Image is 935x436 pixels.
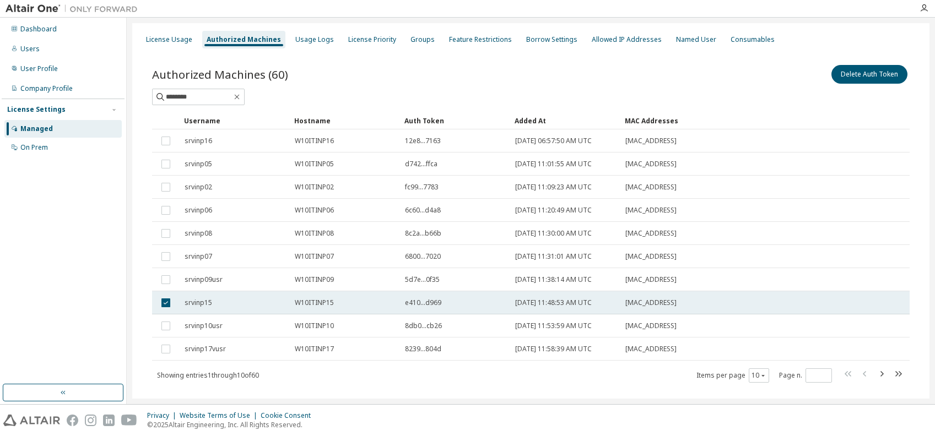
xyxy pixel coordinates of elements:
[779,368,832,383] span: Page n.
[294,112,396,129] div: Hostname
[20,25,57,34] div: Dashboard
[405,345,441,353] span: 8239...804d
[515,345,592,353] span: [DATE] 11:58:39 AM UTC
[67,415,78,426] img: facebook.svg
[20,143,48,152] div: On Prem
[410,35,435,44] div: Groups
[207,35,281,44] div: Authorized Machines
[185,206,212,215] span: srvinp06
[295,252,334,261] span: W10ITINP07
[295,137,334,145] span: W10ITINP16
[348,35,396,44] div: License Priority
[152,67,288,82] span: Authorized Machines (60)
[146,35,192,44] div: License Usage
[261,411,317,420] div: Cookie Consent
[752,371,766,380] button: 10
[295,275,334,284] span: W10ITINP09
[515,321,592,330] span: [DATE] 11:53:59 AM UTC
[405,206,441,215] span: 6c60...d4a8
[515,137,592,145] span: [DATE] 06:57:50 AM UTC
[526,35,577,44] div: Borrow Settings
[515,160,592,168] span: [DATE] 11:01:55 AM UTC
[405,229,441,238] span: 8c2a...b66b
[295,160,334,168] span: W10ITINP05
[147,420,317,429] p: © 2025 Altair Engineering, Inc. All Rights Reserved.
[405,137,441,145] span: 12e8...7163
[185,229,212,238] span: srvinp08
[185,321,223,330] span: srvinp10usr
[405,160,437,168] span: d742...ffca
[185,183,212,192] span: srvinp02
[625,252,677,261] span: [MAC_ADDRESS]
[405,183,439,192] span: fc99...7783
[405,275,440,284] span: 5d7e...0f35
[295,345,334,353] span: W10ITINP17
[405,321,442,330] span: 8db0...cb26
[295,183,334,192] span: W10ITINP02
[625,275,677,284] span: [MAC_ADDRESS]
[295,206,334,215] span: W10ITINP06
[625,345,677,353] span: [MAC_ADDRESS]
[625,183,677,192] span: [MAC_ADDRESS]
[405,252,441,261] span: 6800...7020
[7,105,66,114] div: License Settings
[625,321,677,330] span: [MAC_ADDRESS]
[121,415,137,426] img: youtube.svg
[185,137,212,145] span: srvinp16
[625,206,677,215] span: [MAC_ADDRESS]
[157,370,259,380] span: Showing entries 1 through 10 of 60
[731,35,775,44] div: Consumables
[625,298,677,307] span: [MAC_ADDRESS]
[185,275,223,284] span: srvinp09usr
[3,415,60,426] img: altair_logo.svg
[625,160,677,168] span: [MAC_ADDRESS]
[625,112,792,129] div: MAC Addresses
[184,112,285,129] div: Username
[295,35,334,44] div: Usage Logs
[185,252,212,261] span: srvinp07
[180,411,261,420] div: Website Terms of Use
[295,298,334,307] span: W10ITINP15
[20,64,58,73] div: User Profile
[696,368,769,383] span: Items per page
[185,298,212,307] span: srvinp15
[676,35,716,44] div: Named User
[515,183,592,192] span: [DATE] 11:09:23 AM UTC
[449,35,512,44] div: Feature Restrictions
[85,415,96,426] img: instagram.svg
[6,3,143,14] img: Altair One
[405,298,441,307] span: e410...d969
[515,229,592,238] span: [DATE] 11:30:00 AM UTC
[831,65,907,84] button: Delete Auth Token
[20,45,40,53] div: Users
[515,206,592,215] span: [DATE] 11:20:49 AM UTC
[625,229,677,238] span: [MAC_ADDRESS]
[103,415,115,426] img: linkedin.svg
[515,112,616,129] div: Added At
[592,35,662,44] div: Allowed IP Addresses
[185,160,212,168] span: srvinp05
[20,84,73,93] div: Company Profile
[147,411,180,420] div: Privacy
[625,137,677,145] span: [MAC_ADDRESS]
[295,321,334,330] span: W10ITINP10
[515,298,592,307] span: [DATE] 11:48:53 AM UTC
[295,229,334,238] span: W10ITINP08
[185,345,226,353] span: srvinp17vusr
[20,124,53,133] div: Managed
[404,112,506,129] div: Auth Token
[515,275,592,284] span: [DATE] 11:38:14 AM UTC
[515,252,592,261] span: [DATE] 11:31:01 AM UTC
